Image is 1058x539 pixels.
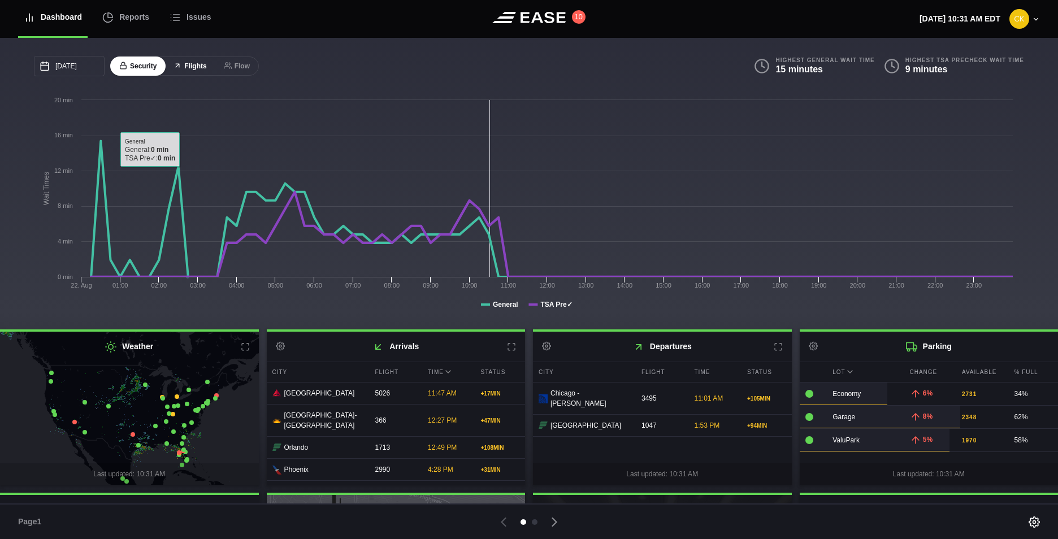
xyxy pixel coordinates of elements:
[540,301,572,308] tspan: TSA Pre✓
[533,362,633,382] div: City
[71,282,92,289] tspan: 22. Aug
[422,362,472,382] div: Time
[481,416,520,425] div: + 47 MIN
[772,282,788,289] text: 18:00
[370,362,420,382] div: Flight
[190,282,206,289] text: 03:00
[695,282,710,289] text: 16:00
[747,421,786,430] div: + 94 MIN
[18,516,46,528] span: Page 1
[905,56,1024,64] b: Highest TSA PreCheck Wait Time
[428,416,457,424] span: 12:27 PM
[905,64,948,74] b: 9 minutes
[636,415,686,436] div: 1047
[956,362,1006,382] div: Available
[229,282,245,289] text: 04:00
[475,362,526,382] div: Status
[904,362,954,382] div: Change
[734,282,749,289] text: 17:00
[370,459,420,480] div: 2990
[423,282,439,289] text: 09:00
[923,389,933,397] span: 6%
[888,282,904,289] text: 21:00
[923,436,933,444] span: 5%
[284,388,355,398] span: [GEOGRAPHIC_DATA]
[151,282,167,289] text: 02:00
[966,282,982,289] text: 23:00
[636,388,686,409] div: 3495
[345,282,361,289] text: 07:00
[550,388,627,408] span: Chicago - [PERSON_NAME]
[1014,412,1053,422] div: 62%
[742,362,792,382] div: Status
[533,495,792,525] h2: Security
[832,413,855,421] span: Garage
[462,282,478,289] text: 10:00
[370,437,420,458] div: 1713
[306,282,322,289] text: 06:00
[267,495,526,525] h2: Airfield
[384,282,400,289] text: 08:00
[215,56,259,76] button: Flow
[927,282,943,289] text: 22:00
[747,394,786,403] div: + 105 MIN
[920,13,1000,25] p: [DATE] 10:31 AM EDT
[775,56,874,64] b: Highest General Wait Time
[54,97,73,103] tspan: 20 min
[267,332,526,362] h2: Arrivals
[284,442,309,453] span: Orlando
[481,444,520,452] div: + 108 MIN
[533,463,792,485] div: Last updated: 10:31 AM
[164,56,215,76] button: Flights
[962,436,977,445] b: 1970
[827,362,901,382] div: Lot
[617,282,633,289] text: 14:00
[962,413,977,421] b: 2348
[428,466,453,473] span: 4:28 PM
[112,282,128,289] text: 01:00
[832,436,860,444] span: ValuPark
[481,389,520,398] div: + 17 MIN
[370,410,420,431] div: 366
[811,282,827,289] text: 19:00
[775,64,823,74] b: 15 minutes
[284,464,309,475] span: Phoenix
[656,282,671,289] text: 15:00
[578,282,594,289] text: 13:00
[1014,389,1053,399] div: 34%
[962,390,977,398] b: 2731
[284,410,361,431] span: [GEOGRAPHIC_DATA]-[GEOGRAPHIC_DATA]
[110,56,166,76] button: Security
[695,394,723,402] span: 11:01 AM
[428,389,457,397] span: 11:47 AM
[572,10,586,24] button: 10
[58,273,73,280] tspan: 0 min
[428,444,457,451] span: 12:49 PM
[58,238,73,245] tspan: 4 min
[1014,435,1053,445] div: 58%
[636,362,686,382] div: Flight
[832,390,861,398] span: Economy
[1009,9,1029,29] img: f81ea1ee949e6f12311e2982f81c518f
[493,301,518,308] tspan: General
[370,382,420,404] div: 5026
[539,282,555,289] text: 12:00
[54,132,73,138] tspan: 16 min
[58,202,73,209] tspan: 8 min
[268,282,284,289] text: 05:00
[850,282,866,289] text: 20:00
[501,282,517,289] text: 11:00
[695,421,720,429] span: 1:53 PM
[42,172,50,205] tspan: Wait Times
[267,362,367,382] div: City
[550,420,621,431] span: [GEOGRAPHIC_DATA]
[689,362,739,382] div: Time
[54,167,73,174] tspan: 12 min
[34,56,105,76] input: mm/dd/yyyy
[923,412,933,420] span: 8%
[533,332,792,362] h2: Departures
[481,466,520,474] div: + 31 MIN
